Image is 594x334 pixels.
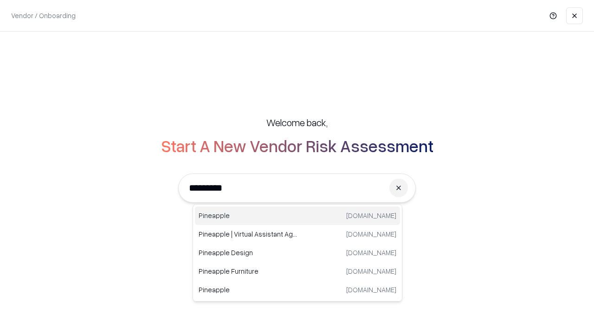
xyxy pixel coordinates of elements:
p: [DOMAIN_NAME] [346,229,396,239]
p: Pineapple Furniture [199,266,297,276]
p: Pineapple Design [199,248,297,257]
p: Pineapple [199,211,297,220]
p: [DOMAIN_NAME] [346,285,396,295]
p: [DOMAIN_NAME] [346,266,396,276]
h5: Welcome back, [266,116,328,129]
p: Pineapple | Virtual Assistant Agency [199,229,297,239]
p: Vendor / Onboarding [11,11,76,20]
h2: Start A New Vendor Risk Assessment [161,136,433,155]
div: Suggestions [193,204,402,302]
p: [DOMAIN_NAME] [346,211,396,220]
p: [DOMAIN_NAME] [346,248,396,257]
p: Pineapple [199,285,297,295]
